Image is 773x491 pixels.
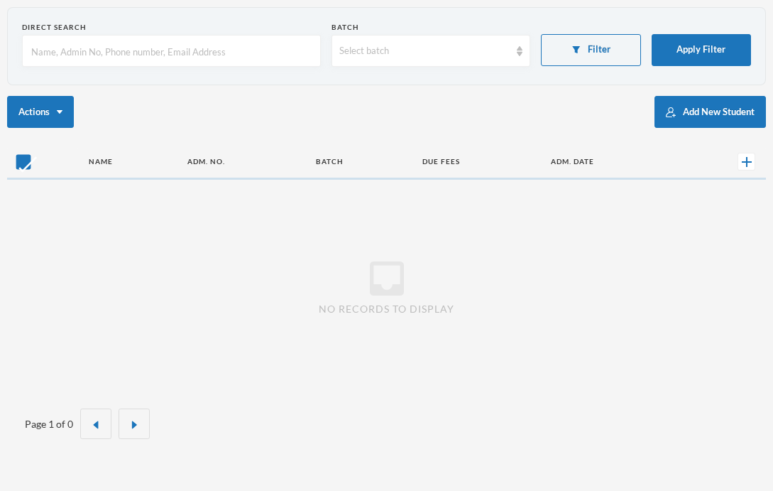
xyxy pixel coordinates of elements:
[177,146,305,178] th: Adm. No.
[654,96,766,128] button: Add New Student
[339,44,510,58] div: Select batch
[319,301,454,316] span: No records to display
[364,256,410,301] i: inbox
[652,34,751,66] button: Apply Filter
[78,146,177,178] th: Name
[742,157,752,167] img: +
[331,22,531,33] div: Batch
[412,146,540,178] th: Due Fees
[25,416,73,431] div: Page 1 of 0
[22,22,321,33] div: Direct Search
[541,34,640,66] button: Filter
[7,96,74,128] button: Actions
[30,36,313,68] input: Name, Admin No, Phone number, Email Address
[540,146,681,178] th: Adm. Date
[305,146,412,178] th: Batch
